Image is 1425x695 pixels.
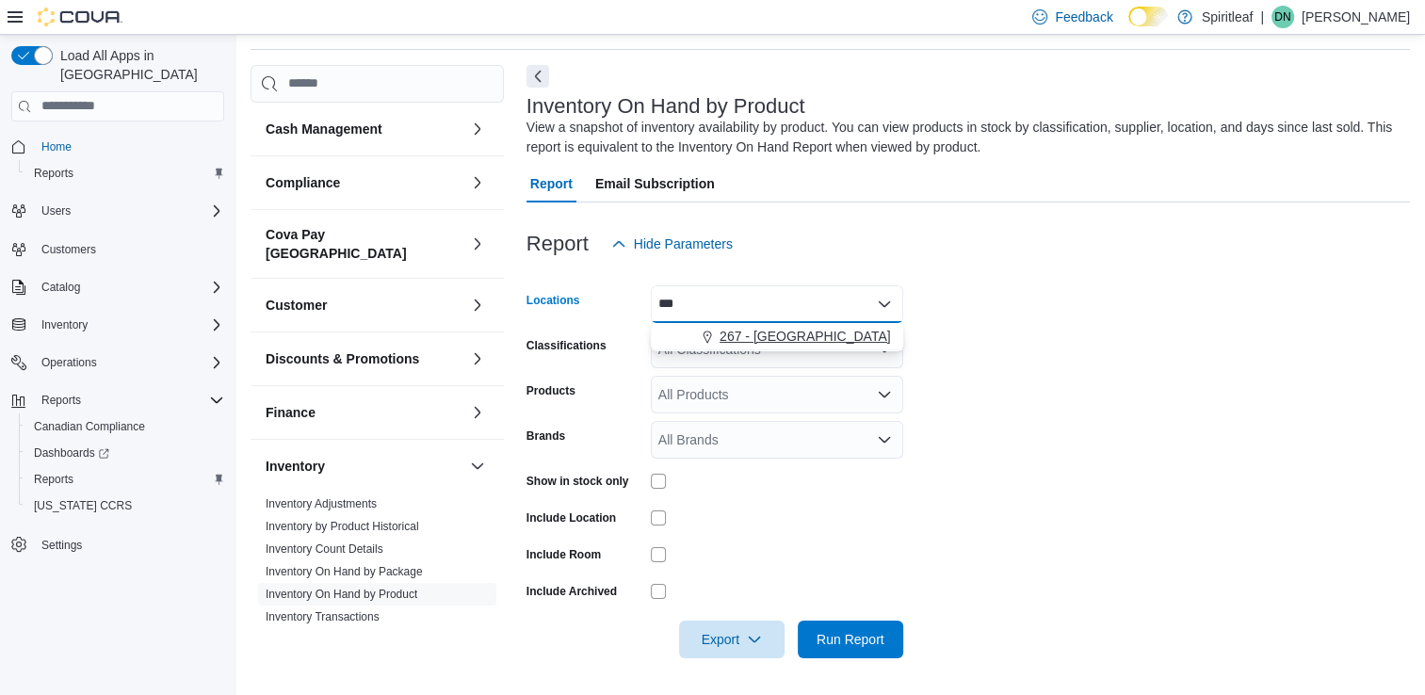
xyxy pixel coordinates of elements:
span: Reports [41,393,81,408]
div: View a snapshot of inventory availability by product. You can view products in stock by classific... [526,118,1401,157]
a: Reports [26,468,81,491]
span: Inventory [34,314,224,336]
img: Cova [38,8,122,26]
button: Home [4,133,232,160]
a: Settings [34,534,89,557]
span: Load All Apps in [GEOGRAPHIC_DATA] [53,46,224,84]
label: Include Archived [526,584,617,599]
div: Choose from the following options [651,323,903,350]
label: Show in stock only [526,474,629,489]
button: Compliance [466,171,489,194]
label: Include Location [526,510,616,525]
a: Inventory On Hand by Package [266,565,423,578]
label: Include Room [526,547,601,562]
span: DN [1274,6,1290,28]
button: Next [526,65,549,88]
span: Run Report [817,630,884,649]
span: Reports [34,472,73,487]
span: Home [34,135,224,158]
h3: Compliance [266,173,340,192]
span: Customers [41,242,96,257]
button: Customer [266,296,462,315]
h3: Customer [266,296,327,315]
span: Inventory [41,317,88,332]
button: Settings [4,530,232,558]
a: Inventory On Hand by Product [266,588,417,601]
span: Inventory On Hand by Product [266,587,417,602]
button: Cash Management [266,120,462,138]
span: Feedback [1055,8,1112,26]
button: Canadian Compliance [19,413,232,440]
button: Cova Pay [GEOGRAPHIC_DATA] [266,225,462,263]
a: Dashboards [26,442,117,464]
span: Reports [26,468,224,491]
span: Settings [41,538,82,553]
span: Catalog [41,280,80,295]
button: Close list of options [877,297,892,312]
button: Open list of options [877,387,892,402]
span: Inventory Transactions [266,609,380,624]
span: Operations [34,351,224,374]
span: Home [41,139,72,154]
button: Users [4,198,232,224]
button: Open list of options [877,432,892,447]
a: Inventory Count Details [266,542,383,556]
button: Run Report [798,621,903,658]
button: Reports [4,387,232,413]
h3: Inventory [266,457,325,476]
button: Hide Parameters [604,225,740,263]
a: Canadian Compliance [26,415,153,438]
a: Dashboards [19,440,232,466]
span: Washington CCRS [26,494,224,517]
a: Home [34,136,79,158]
span: Reports [34,389,224,412]
span: Users [41,203,71,218]
span: Reports [26,162,224,185]
button: Catalog [34,276,88,299]
button: Customer [466,294,489,316]
nav: Complex example [11,125,224,607]
button: Reports [19,466,232,493]
button: [US_STATE] CCRS [19,493,232,519]
label: Products [526,383,575,398]
span: Reports [34,166,73,181]
div: Danielle N [1271,6,1294,28]
button: Inventory [4,312,232,338]
button: Operations [34,351,105,374]
span: Canadian Compliance [34,419,145,434]
input: Dark Mode [1128,7,1168,26]
h3: Report [526,233,589,255]
span: 267 - [GEOGRAPHIC_DATA] [720,327,891,346]
span: Canadian Compliance [26,415,224,438]
span: Dashboards [26,442,224,464]
button: Discounts & Promotions [466,347,489,370]
span: Inventory On Hand by Package [266,564,423,579]
label: Classifications [526,338,607,353]
a: Customers [34,238,104,261]
span: Dashboards [34,445,109,461]
button: Inventory [466,455,489,477]
h3: Discounts & Promotions [266,349,419,368]
span: Email Subscription [595,165,715,202]
button: 267 - [GEOGRAPHIC_DATA] [651,323,903,350]
a: Inventory Transactions [266,610,380,623]
button: Inventory [34,314,95,336]
span: Export [690,621,773,658]
a: [US_STATE] CCRS [26,494,139,517]
label: Locations [526,293,580,308]
p: [PERSON_NAME] [1302,6,1410,28]
a: Reports [26,162,81,185]
button: Finance [266,403,462,422]
button: Inventory [266,457,462,476]
a: Inventory by Product Historical [266,520,419,533]
h3: Cash Management [266,120,382,138]
span: Inventory Adjustments [266,496,377,511]
button: Customers [4,235,232,263]
span: Operations [41,355,97,370]
h3: Inventory On Hand by Product [526,95,805,118]
span: Users [34,200,224,222]
button: Cash Management [466,118,489,140]
span: Inventory by Product Historical [266,519,419,534]
span: Catalog [34,276,224,299]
